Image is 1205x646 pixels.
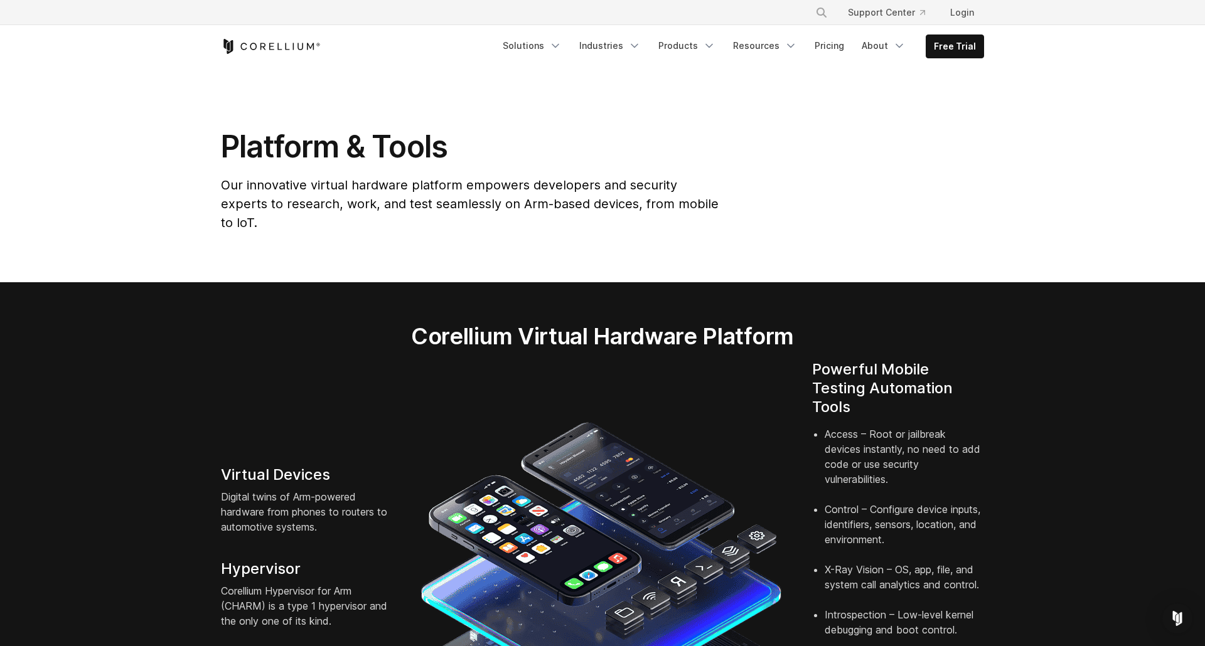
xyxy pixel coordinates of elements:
h1: Platform & Tools [221,128,721,166]
a: About [854,34,913,57]
a: Products [651,34,723,57]
a: Pricing [807,34,852,57]
div: Navigation Menu [495,34,984,58]
h4: Powerful Mobile Testing Automation Tools [812,360,984,416]
a: Solutions [495,34,569,57]
a: Support Center [838,1,935,24]
a: Corellium Home [221,39,321,54]
h4: Hypervisor [221,559,393,578]
a: Industries [572,34,648,57]
li: Control – Configure device inputs, identifiers, sensors, location, and environment. [825,502,984,562]
div: Open Intercom Messenger [1162,603,1192,633]
a: Login [940,1,984,24]
h2: Corellium Virtual Hardware Platform [352,322,852,350]
a: Free Trial [926,35,983,58]
span: Our innovative virtual hardware platform empowers developers and security experts to research, wo... [221,177,719,230]
a: Resources [726,34,805,57]
p: Corellium Hypervisor for Arm (CHARM) is a type 1 hypervisor and the only one of its kind. [221,583,393,628]
div: Navigation Menu [800,1,984,24]
button: Search [810,1,833,24]
li: Access – Root or jailbreak devices instantly, no need to add code or use security vulnerabilities. [825,426,984,502]
h4: Virtual Devices [221,465,393,484]
li: X-Ray Vision – OS, app, file, and system call analytics and control. [825,562,984,607]
p: Digital twins of Arm-powered hardware from phones to routers to automotive systems. [221,489,393,534]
